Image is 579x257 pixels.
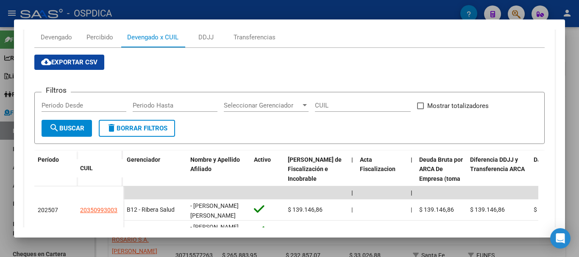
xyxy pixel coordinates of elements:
[127,206,175,213] span: B12 - Ribera Salud
[38,207,58,213] span: 202507
[470,206,505,213] span: $ 139.146,86
[356,151,407,207] datatable-header-cell: Acta Fiscalizacion
[234,33,276,42] div: Transferencias
[411,206,412,213] span: |
[467,151,530,207] datatable-header-cell: Diferencia DDJJ y Transferencia ARCA
[106,124,167,132] span: Borrar Filtros
[348,151,356,207] datatable-header-cell: |
[77,159,123,177] datatable-header-cell: CUIL
[534,227,568,234] span: $ 212.814,25
[99,120,175,137] button: Borrar Filtros
[251,151,284,207] datatable-header-cell: Activo
[34,55,104,70] button: Exportar CSV
[80,207,117,213] span: 20350993003
[550,228,571,249] div: Open Intercom Messenger
[360,156,395,173] span: Acta Fiscalizacion
[49,124,84,132] span: Buscar
[351,227,353,234] span: |
[470,156,525,173] span: Diferencia DDJJ y Transferencia ARCA
[127,33,178,42] div: Devengado x CUIL
[127,227,175,234] span: B12 - Ribera Salud
[41,57,51,67] mat-icon: cloud_download
[351,206,353,213] span: |
[534,206,568,213] span: $ 140.426,99
[106,123,117,133] mat-icon: delete
[288,156,342,182] span: [PERSON_NAME] de Fiscalización e Incobrable
[470,227,505,234] span: $ 208.191,43
[411,189,412,196] span: |
[190,224,239,240] span: - [PERSON_NAME] [PERSON_NAME]
[427,101,489,111] span: Mostrar totalizadores
[80,165,93,171] span: CUIL
[288,206,323,213] span: $ 139.146,86
[351,156,353,163] span: |
[42,86,71,95] h3: Filtros
[187,151,251,207] datatable-header-cell: Nombre y Apellido Afiliado
[419,156,463,202] span: Deuda Bruta por ARCA De Empresa (toma en cuenta todos los afiliados)
[407,151,416,207] datatable-header-cell: |
[351,189,353,196] span: |
[198,33,214,42] div: DDJJ
[534,156,556,163] span: DJ Total
[34,151,77,186] datatable-header-cell: Período
[190,156,240,173] span: Nombre y Apellido Afiliado
[254,156,271,163] span: Activo
[284,151,348,207] datatable-header-cell: Deuda Bruta Neto de Fiscalización e Incobrable
[41,33,72,42] div: Devengado
[49,123,59,133] mat-icon: search
[190,202,239,219] span: - [PERSON_NAME] [PERSON_NAME]
[123,151,187,207] datatable-header-cell: Gerenciador
[38,156,59,163] span: Período
[41,58,97,66] span: Exportar CSV
[419,206,454,213] span: $ 139.146,86
[127,156,160,163] span: Gerenciador
[86,33,113,42] div: Percibido
[411,227,412,234] span: |
[411,156,412,163] span: |
[42,120,92,137] button: Buscar
[416,151,467,207] datatable-header-cell: Deuda Bruta por ARCA De Empresa (toma en cuenta todos los afiliados)
[288,227,323,234] span: $ 208.191,43
[224,102,301,109] span: Seleccionar Gerenciador
[419,227,454,234] span: $ 208.191,43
